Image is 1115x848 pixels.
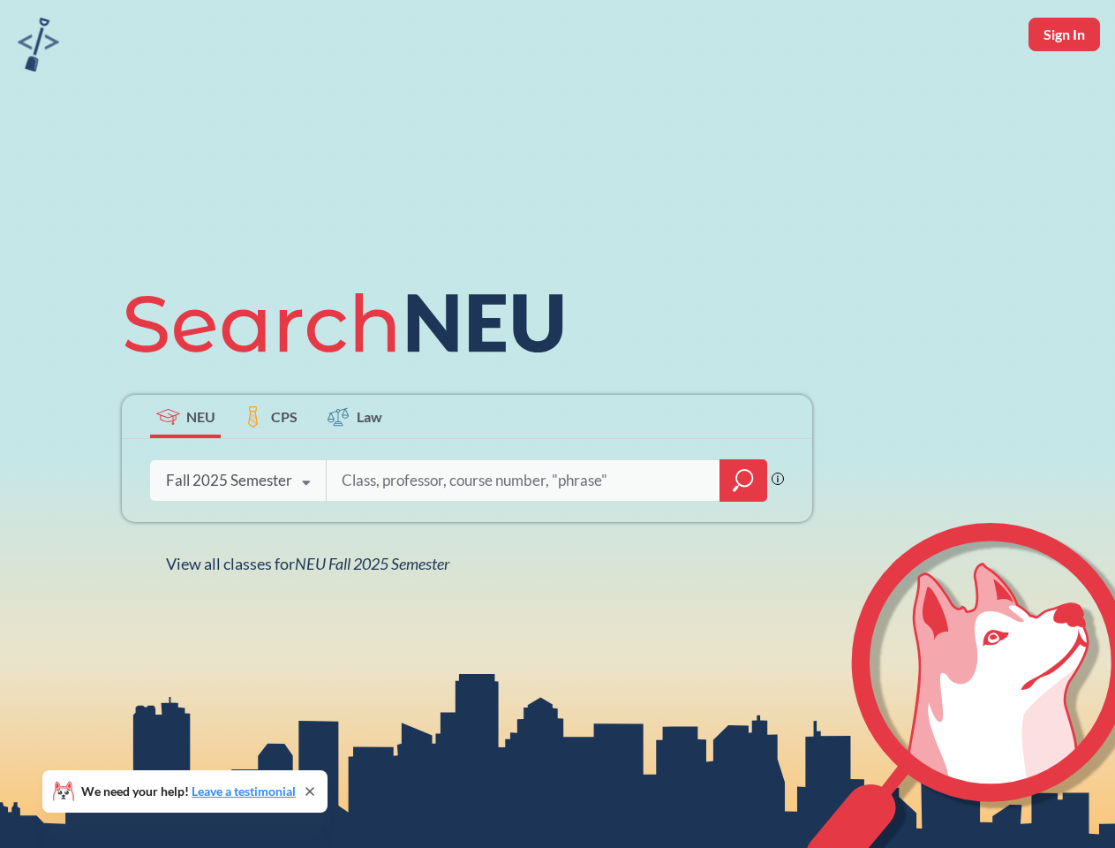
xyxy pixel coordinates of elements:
span: View all classes for [166,554,449,573]
img: sandbox logo [18,18,59,72]
span: Law [357,406,382,427]
span: NEU Fall 2025 Semester [295,554,449,573]
span: NEU [186,406,215,427]
div: magnifying glass [719,459,767,502]
span: We need your help! [81,785,296,798]
a: Leave a testimonial [192,784,296,799]
div: Fall 2025 Semester [166,471,292,490]
span: CPS [271,406,298,427]
button: Sign In [1028,18,1100,51]
input: Class, professor, course number, "phrase" [340,462,707,499]
a: sandbox logo [18,18,59,77]
svg: magnifying glass [733,468,754,493]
